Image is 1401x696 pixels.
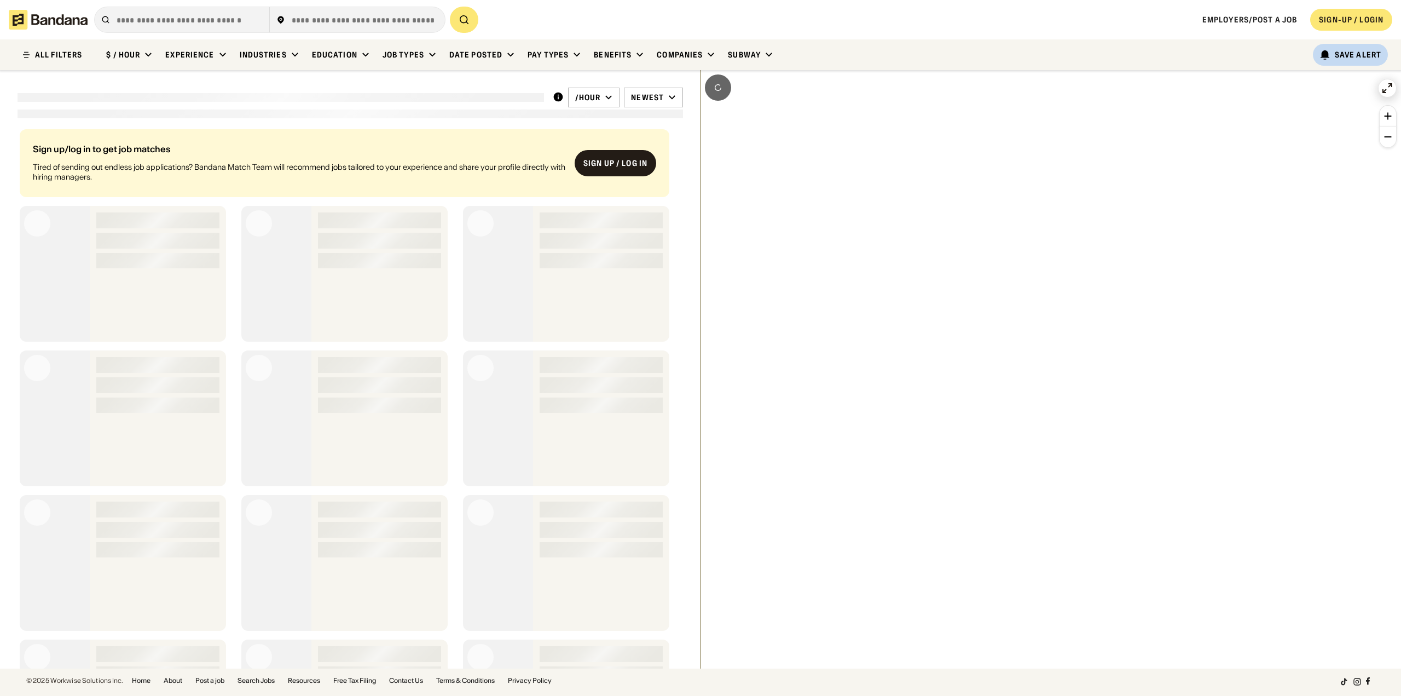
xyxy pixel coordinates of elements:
a: Resources [288,677,320,684]
div: Sign up / Log in [583,158,647,168]
a: Contact Us [389,677,423,684]
div: Save Alert [1335,50,1381,60]
div: Industries [240,50,287,60]
div: Benefits [594,50,632,60]
div: Tired of sending out endless job applications? Bandana Match Team will recommend jobs tailored to... [33,162,566,182]
div: Education [312,50,357,60]
div: Newest [631,93,664,102]
div: /hour [575,93,601,102]
div: Date Posted [449,50,502,60]
div: Pay Types [528,50,569,60]
a: Free Tax Filing [333,677,376,684]
div: Job Types [383,50,424,60]
div: $ / hour [106,50,140,60]
a: Privacy Policy [508,677,552,684]
a: Home [132,677,150,684]
div: SIGN-UP / LOGIN [1319,15,1383,25]
a: Terms & Conditions [436,677,495,684]
div: Sign up/log in to get job matches [33,145,566,153]
img: Bandana logotype [9,10,88,30]
a: Search Jobs [238,677,275,684]
a: Post a job [195,677,224,684]
div: Companies [657,50,703,60]
a: Employers/Post a job [1202,15,1297,25]
div: Subway [728,50,761,60]
div: Experience [165,50,214,60]
a: About [164,677,182,684]
div: ALL FILTERS [35,51,82,59]
div: © 2025 Workwise Solutions Inc. [26,677,123,684]
div: grid [18,125,682,669]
